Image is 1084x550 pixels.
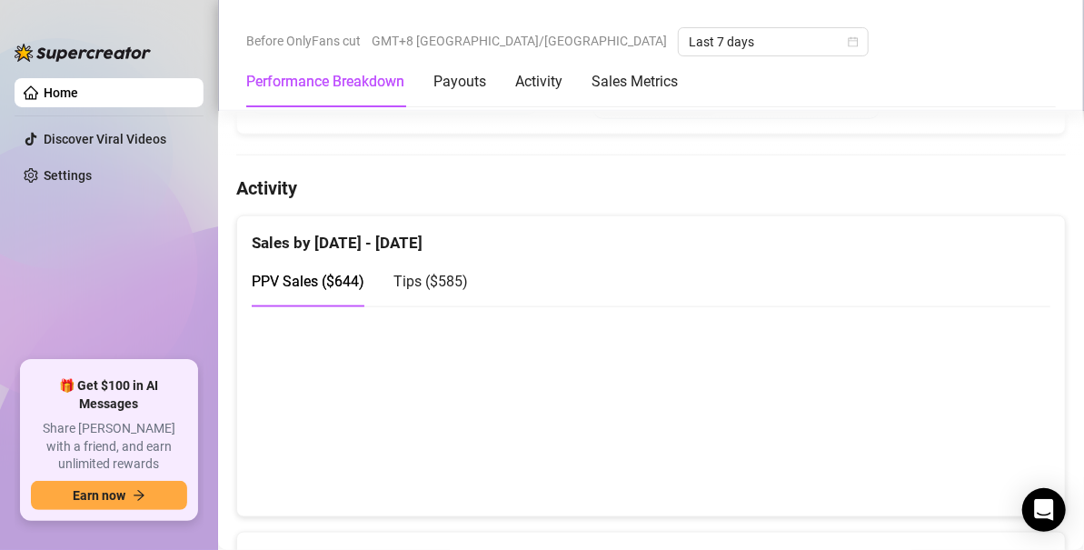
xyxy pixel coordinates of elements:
[44,168,92,183] a: Settings
[515,71,562,93] div: Activity
[133,489,145,502] span: arrow-right
[31,377,187,413] span: 🎁 Get $100 in AI Messages
[848,36,859,47] span: calendar
[31,420,187,474] span: Share [PERSON_NAME] with a friend, and earn unlimited rewards
[44,85,78,100] a: Home
[236,175,1066,201] h4: Activity
[252,273,364,290] span: PPV Sales ( $644 )
[246,27,361,55] span: Before OnlyFans cut
[689,28,858,55] span: Last 7 days
[393,273,468,290] span: Tips ( $585 )
[31,481,187,510] button: Earn nowarrow-right
[252,216,1050,255] div: Sales by [DATE] - [DATE]
[1022,488,1066,532] div: Open Intercom Messenger
[246,71,404,93] div: Performance Breakdown
[592,71,678,93] div: Sales Metrics
[372,27,667,55] span: GMT+8 [GEOGRAPHIC_DATA]/[GEOGRAPHIC_DATA]
[15,44,151,62] img: logo-BBDzfeDw.svg
[44,132,166,146] a: Discover Viral Videos
[433,71,486,93] div: Payouts
[73,488,125,503] span: Earn now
